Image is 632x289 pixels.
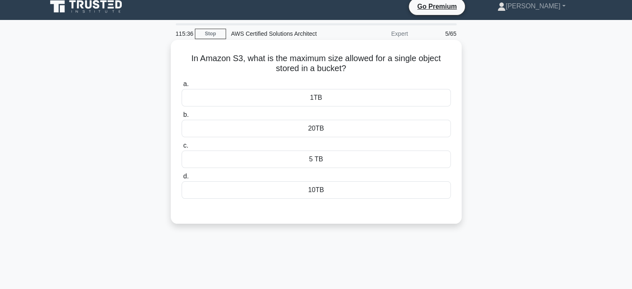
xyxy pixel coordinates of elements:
[182,120,451,137] div: 20TB
[182,181,451,199] div: 10TB
[181,53,452,74] h5: In Amazon S3, what is the maximum size allowed for a single object stored in a bucket?
[183,111,189,118] span: b.
[340,25,413,42] div: Expert
[182,151,451,168] div: 5 TB
[412,1,462,12] a: Go Premium
[183,142,188,149] span: c.
[226,25,340,42] div: AWS Certified Solutions Architect
[195,29,226,39] a: Stop
[413,25,462,42] div: 5/65
[183,173,189,180] span: d.
[171,25,195,42] div: 115:36
[183,80,189,87] span: a.
[182,89,451,106] div: 1TB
